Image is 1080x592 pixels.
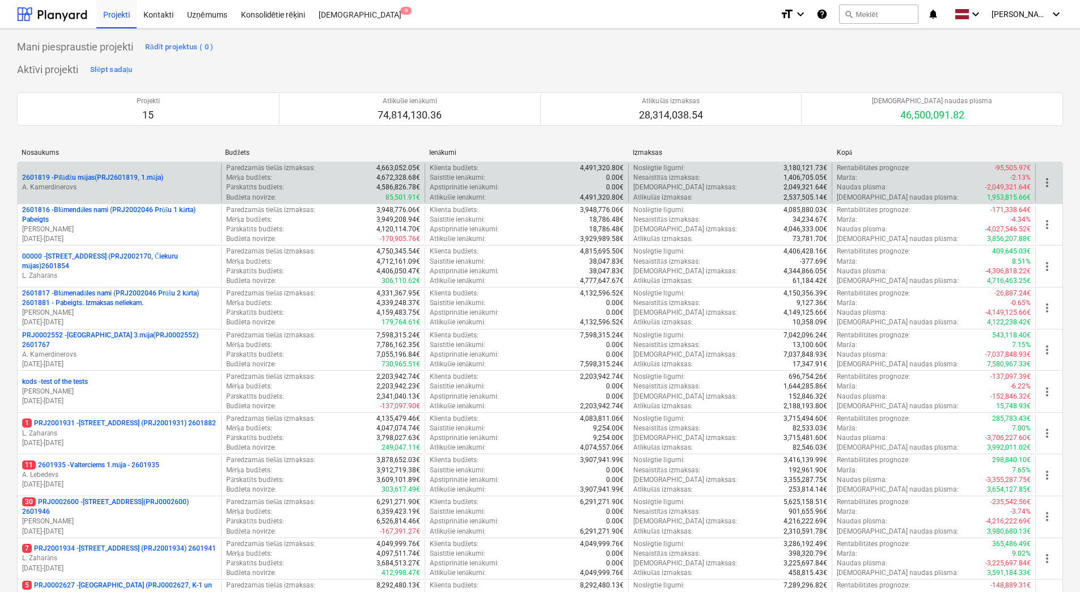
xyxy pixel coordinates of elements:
[793,234,827,244] p: 73,781.70€
[22,271,217,281] p: L. Zaharāns
[226,414,315,424] p: Paredzamās tiešās izmaksas :
[226,350,284,360] p: Pārskatīts budžets :
[837,234,959,244] p: [DEMOGRAPHIC_DATA] naudas plūsma :
[633,205,685,215] p: Noslēgtie līgumi :
[22,470,217,480] p: A. Lebedevs
[837,276,959,286] p: [DEMOGRAPHIC_DATA] naudas plūsma :
[22,331,217,350] p: PRJ0002552 - [GEOGRAPHIC_DATA] 3.māja(PRJ0002552) 2601767
[580,331,624,340] p: 7,598,315.24€
[633,318,693,327] p: Atlikušās izmaksas :
[606,340,624,350] p: 0.00€
[985,267,1031,276] p: -4,306,818.22€
[376,267,420,276] p: 4,406,050.47€
[580,360,624,369] p: 7,598,315.24€
[783,225,827,234] p: 4,046,333.00€
[1010,215,1031,225] p: -4.34%
[639,96,703,106] p: Atlikušās izmaksas
[22,497,36,506] span: 30
[376,247,420,256] p: 4,750,345.54€
[837,424,857,433] p: Marža :
[226,215,272,225] p: Mērķa budžets :
[837,289,910,298] p: Rentabilitātes prognoze :
[22,318,217,327] p: [DATE] - [DATE]
[580,276,624,286] p: 4,777,647.67€
[987,276,1031,286] p: 4,716,463.25€
[22,460,36,470] span: 11
[430,225,499,234] p: Apstiprinātie ienākumi :
[789,392,827,401] p: 152,846.32€
[376,289,420,298] p: 4,331,367.95€
[837,149,1031,157] div: Kopā
[376,372,420,382] p: 2,203,942.74€
[580,247,624,256] p: 4,815,695.50€
[837,225,887,234] p: Naudas plūsma :
[430,289,478,298] p: Klienta budžets :
[837,360,959,369] p: [DEMOGRAPHIC_DATA] naudas plūsma :
[990,392,1031,401] p: -152,846.32€
[992,247,1031,256] p: 409,645.03€
[376,308,420,318] p: 4,159,483.75€
[633,424,700,433] p: Nesaistītās izmaksas :
[872,108,992,122] p: 46,500,091.82
[226,267,284,276] p: Pārskatīts budžets :
[580,414,624,424] p: 4,083,811.06€
[376,205,420,215] p: 3,948,776.06€
[985,225,1031,234] p: -4,027,546.52€
[837,247,910,256] p: Rentabilitātes prognoze :
[22,234,217,244] p: [DATE] - [DATE]
[22,438,217,448] p: [DATE] - [DATE]
[1023,538,1080,592] iframe: Chat Widget
[22,581,32,590] span: 5
[837,267,887,276] p: Naudas plūsma :
[380,234,420,244] p: -170,905.76€
[430,318,486,327] p: Atlikušie ienākumi :
[226,401,276,411] p: Budžeta novirze :
[22,377,217,406] div: kods -test of the tests[PERSON_NAME][DATE]-[DATE]
[22,387,217,396] p: [PERSON_NAME]
[1040,385,1054,399] span: more_vert
[226,392,284,401] p: Pārskatīts budžets :
[22,183,217,192] p: A. Kamerdinerovs
[633,234,693,244] p: Atlikušās izmaksas :
[137,96,160,106] p: Projekti
[142,38,217,56] button: Rādīt projektus ( 0 )
[606,350,624,360] p: 0.00€
[22,308,217,318] p: [PERSON_NAME]
[633,298,700,308] p: Nesaistītās izmaksas :
[430,424,485,433] p: Saistītie ienākumi :
[22,480,217,489] p: [DATE] - [DATE]
[430,372,478,382] p: Klienta budžets :
[837,183,887,192] p: Naudas plūsma :
[633,414,685,424] p: Noslēgtie līgumi :
[376,382,420,391] p: 2,203,942.23€
[837,215,857,225] p: Marža :
[1010,382,1031,391] p: -6.22%
[22,418,217,447] div: 1PRJ2001931 -[STREET_ADDRESS] (PRJ2001931) 2601882L. Zaharāns[DATE]-[DATE]
[837,392,887,401] p: Naudas plūsma :
[430,331,478,340] p: Klienta budžets :
[837,372,910,382] p: Rentabilitātes prognoze :
[430,392,499,401] p: Apstiprinātie ienākumi :
[22,377,88,387] p: kods - test of the tests
[90,64,133,77] div: Slēpt sadaļu
[783,308,827,318] p: 4,149,125.66€
[783,163,827,173] p: 3,180,121.73€
[22,289,217,328] div: 2601817 -Blūmenadāles nami (PRJ2002046 Prūšu 2 kārta) 2601881 - Pabeigts. Izmaksas neliekam.[PERS...
[987,360,1031,369] p: 7,580,967.33€
[589,225,624,234] p: 18,786.48€
[837,331,910,340] p: Rentabilitātes prognoze :
[987,234,1031,244] p: 3,856,207.88€
[783,289,827,298] p: 4,150,356.39€
[837,318,959,327] p: [DEMOGRAPHIC_DATA] naudas plūsma :
[22,396,217,406] p: [DATE] - [DATE]
[22,289,217,308] p: 2601817 - Blūmenadāles nami (PRJ2002046 Prūšu 2 kārta) 2601881 - Pabeigts. Izmaksas neliekam.
[593,433,624,443] p: 9,254.00€
[22,544,217,573] div: 7PRJ2001934 -[STREET_ADDRESS] (PRJ2001934) 2601941L. Zaharāns[DATE]-[DATE]
[376,350,420,360] p: 7,055,196.84€
[1012,257,1031,267] p: 8.51%
[783,350,827,360] p: 7,037,848.93€
[633,401,693,411] p: Atlikušās izmaksas :
[990,205,1031,215] p: -171,338.64€
[633,308,737,318] p: [DEMOGRAPHIC_DATA] izmaksas :
[226,340,272,350] p: Mērķa budžets :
